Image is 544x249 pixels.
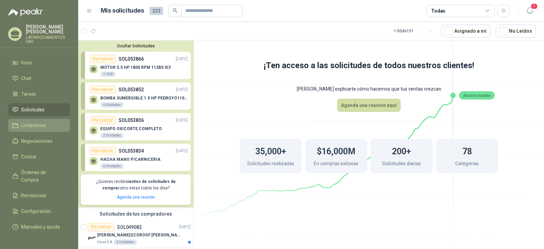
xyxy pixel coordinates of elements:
a: Por cotizarSOL049082[DATE] Company Logo[PERSON_NAME] ECOROOF [PERSON_NAME] 37 PC 1MM OPAL 1.07M X... [78,220,193,248]
span: Inicio [21,59,32,66]
p: LATINRODAMIENTOS SAS [26,35,70,44]
a: Por cotizarSOL053866[DATE] MOTOR 5.5 HP 1800 RPM 112B5 IE31 UND [81,52,191,79]
div: Por cotizar [89,55,116,63]
a: Chat [8,72,70,85]
p: ¿Quieres recibir como estas todos los días? [85,178,187,191]
p: [PERSON_NAME] [PERSON_NAME] [26,25,70,34]
div: Por cotizar [88,223,114,231]
span: Negociaciones [21,137,52,145]
span: Manuales y ayuda [21,223,60,231]
span: 233 [150,7,163,15]
a: Licitaciones [8,119,70,132]
div: Por cotizar [89,116,116,124]
div: 1 - 50 de 101 [394,26,436,36]
p: SOL053852 [119,86,144,93]
img: Logo peakr [8,8,43,16]
b: cientos de solicitudes de compra [102,179,176,190]
p: MOTOR 5.5 HP 1800 RPM 112B5 IE3 [100,65,171,70]
a: Inicio [8,56,70,69]
h1: 35,000+ [255,143,286,158]
span: Remisiones [21,192,46,199]
span: Licitaciones [21,122,46,129]
p: HACHA MANO P/CARNICERIA [100,157,160,162]
a: Por cotizarSOL053834[DATE] HACHA MANO P/CARNICERIA6 Unidades [81,144,191,171]
h1: 78 [462,143,472,158]
img: Company Logo [88,234,96,242]
button: Ocultar Solicitudes [81,43,191,48]
a: Negociaciones [8,135,70,147]
a: Por cotizarSOL053852[DATE] BOMBA SUMERGIBLE 1.5 HP PEDROYO110 VOLTIOS6 Unidades [81,82,191,110]
a: Cotizar [8,150,70,163]
span: Órdenes de Compra [21,169,64,184]
div: 6 Unidades [100,102,124,108]
a: Remisiones [8,189,70,202]
p: EQUIPO OXICORTE COMPLETO [100,126,162,131]
h1: $16,000M [317,143,355,158]
p: Forsa S.A [97,239,112,245]
p: [DATE] [176,117,188,124]
p: SOL053866 [119,55,144,63]
h1: 200+ [392,143,411,158]
button: Asignado a mi [441,25,490,37]
div: 2 Unidades [100,133,124,138]
span: Configuración [21,207,51,215]
p: [DATE] [179,224,191,230]
a: Manuales y ayuda [8,220,70,233]
button: 1 [524,5,536,17]
a: Por cotizarSOL053836[DATE] EQUIPO OXICORTE COMPLETO2 Unidades [81,113,191,140]
a: Solicitudes [8,103,70,116]
p: En compras exitosas [314,160,358,169]
span: search [173,8,177,13]
p: Solicitudes realizadas [247,160,294,169]
button: No Leídos [496,25,536,37]
p: BOMBA SUMERGIBLE 1.5 HP PEDROYO110 VOLTIOS [100,96,188,100]
a: Agenda una reunión [117,195,155,200]
p: SOL049082 [117,225,142,230]
button: Agenda una reunion aquí [337,99,401,112]
p: [PERSON_NAME] ECOROOF [PERSON_NAME] 37 PC 1MM OPAL 1.07M X 11.80M BTR [97,232,182,238]
a: Órdenes de Compra [8,166,70,186]
p: Categorias [455,160,479,169]
div: Por cotizar [89,147,116,155]
span: Tareas [21,90,36,98]
div: Todas [431,7,445,15]
a: Tareas [8,88,70,100]
div: 6 Unidades [100,164,124,169]
a: Configuración [8,205,70,218]
p: SOL053834 [119,147,144,155]
span: Cotizar [21,153,37,160]
p: [DATE] [176,87,188,93]
p: SOL053836 [119,116,144,124]
p: [DATE] [176,56,188,62]
div: Por cotizar [89,85,116,94]
p: Solicitudes diarias [382,160,421,169]
span: 1 [530,3,538,10]
p: [DATE] [176,148,188,154]
span: Chat [21,75,31,82]
div: 5 Unidades [114,239,137,245]
div: 1 UND [100,72,116,77]
h1: Mis solicitudes [101,6,144,16]
div: Solicitudes de tus compradores [78,207,193,220]
div: Ocultar SolicitudesPor cotizarSOL053866[DATE] MOTOR 5.5 HP 1800 RPM 112B5 IE31 UNDPor cotizarSOL0... [78,41,193,207]
span: Solicitudes [21,106,45,113]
